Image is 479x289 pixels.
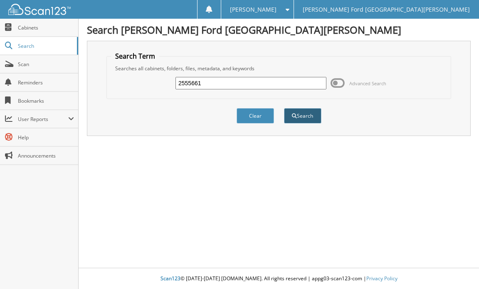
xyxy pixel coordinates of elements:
iframe: Chat Widget [437,249,479,289]
span: Announcements [18,152,74,159]
h1: Search [PERSON_NAME] Ford [GEOGRAPHIC_DATA][PERSON_NAME] [87,23,471,37]
span: Scan [18,61,74,68]
span: [PERSON_NAME] Ford [GEOGRAPHIC_DATA][PERSON_NAME] [303,7,470,12]
img: scan123-logo-white.svg [8,4,71,15]
span: Scan123 [160,275,180,282]
span: Reminders [18,79,74,86]
button: Search [284,108,321,124]
span: Help [18,134,74,141]
span: Bookmarks [18,97,74,104]
a: Privacy Policy [366,275,398,282]
span: [PERSON_NAME] [230,7,277,12]
span: Advanced Search [349,80,386,86]
span: Cabinets [18,24,74,31]
div: Searches all cabinets, folders, files, metadata, and keywords [111,65,447,72]
div: © [DATE]-[DATE] [DOMAIN_NAME]. All rights reserved | appg03-scan123-com | [79,269,479,289]
button: Clear [237,108,274,124]
span: Search [18,42,73,49]
span: User Reports [18,116,68,123]
legend: Search Term [111,52,159,61]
